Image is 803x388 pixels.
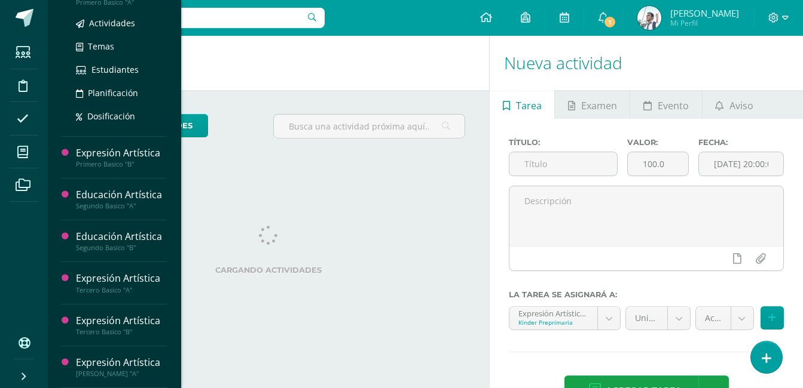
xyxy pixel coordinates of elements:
[581,91,617,120] span: Examen
[509,152,617,175] input: Título
[76,328,167,336] div: Tercero Basico "B"
[87,110,135,122] span: Dosificación
[76,314,167,336] a: Expresión ArtísticaTercero Basico "B"
[626,307,690,330] a: Unidad 3
[76,202,167,210] div: Segundo Basico "A"
[637,6,661,30] img: b6aaada6451cc67ecf473bf531170def.png
[62,36,475,90] h1: Actividades
[696,307,753,330] a: Actitudinal (5.0%)
[88,41,114,52] span: Temas
[76,230,167,252] a: Educación ArtísticaSegundo Basico "B"
[76,160,167,168] div: Primero Basico "B"
[516,91,542,120] span: Tarea
[76,356,167,378] a: Expresión Artística[PERSON_NAME] "A"
[76,16,167,30] a: Actividades
[274,115,465,138] input: Busca una actividad próxima aquí...
[705,307,722,330] span: Actitudinal (5.0%)
[509,307,620,330] a: Expresión Artística 'A'Kinder Preprimaria
[509,290,784,299] label: La tarea se asignará a:
[670,7,739,19] span: [PERSON_NAME]
[76,369,167,378] div: [PERSON_NAME] "A"
[76,272,167,285] div: Expresión Artística
[670,18,739,28] span: Mi Perfil
[76,188,167,210] a: Educación ArtísticaSegundo Basico "A"
[89,17,135,29] span: Actividades
[76,314,167,328] div: Expresión Artística
[76,63,167,76] a: Estudiantes
[603,16,616,29] span: 1
[699,152,783,175] input: Fecha de entrega
[76,230,167,244] div: Educación Artística
[91,64,139,75] span: Estudiantes
[56,8,325,28] input: Busca un usuario...
[630,90,701,119] a: Evento
[72,266,465,275] label: Cargando actividades
[518,307,588,318] div: Expresión Artística 'A'
[698,138,784,147] label: Fecha:
[76,86,167,100] a: Planificación
[518,318,588,327] div: Kinder Preprimaria
[76,286,167,294] div: Tercero Basico "A"
[490,90,554,119] a: Tarea
[504,36,789,90] h1: Nueva actividad
[555,90,630,119] a: Examen
[627,138,689,147] label: Valor:
[76,188,167,202] div: Educación Artística
[703,90,767,119] a: Aviso
[76,39,167,53] a: Temas
[76,146,167,168] a: Expresión ArtísticaPrimero Basico "B"
[76,356,167,369] div: Expresión Artística
[76,272,167,294] a: Expresión ArtísticaTercero Basico "A"
[729,91,753,120] span: Aviso
[628,152,688,175] input: Puntos máximos
[88,87,138,98] span: Planificación
[76,109,167,123] a: Dosificación
[76,244,167,252] div: Segundo Basico "B"
[76,146,167,160] div: Expresión Artística
[635,307,658,330] span: Unidad 3
[658,91,689,120] span: Evento
[509,138,618,147] label: Título:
